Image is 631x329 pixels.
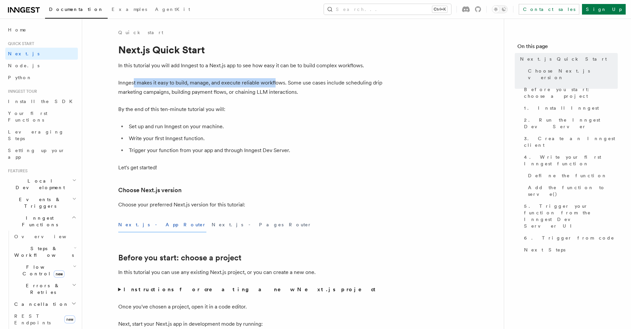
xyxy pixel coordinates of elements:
a: Python [5,72,78,83]
span: 3. Create an Inngest client [524,135,618,148]
p: Choose your preferred Next.js version for this tutorial: [118,200,383,209]
a: Sign Up [582,4,626,15]
span: Next.js Quick Start [520,56,607,62]
span: Leveraging Steps [8,129,64,141]
p: In this tutorial you can use any existing Next.js project, or you can create a new one. [118,268,383,277]
li: Write your first Inngest function. [127,134,383,143]
span: 6. Trigger from code [524,235,614,241]
span: Inngest Functions [5,215,72,228]
a: 4. Write your first Inngest function [521,151,618,170]
summary: Instructions for creating a new Next.js project [118,285,383,294]
button: Local Development [5,175,78,193]
button: Flow Controlnew [12,261,78,280]
a: AgentKit [151,2,194,18]
a: Your first Functions [5,107,78,126]
a: Install the SDK [5,95,78,107]
span: Local Development [5,178,72,191]
strong: Instructions for creating a new Next.js project [124,286,378,293]
kbd: Ctrl+K [432,6,447,13]
p: Once you've chosen a project, open it in a code editor. [118,302,383,311]
span: Events & Triggers [5,196,72,209]
a: Contact sales [519,4,579,15]
span: Overview [14,234,82,239]
a: 1. Install Inngest [521,102,618,114]
p: By the end of this ten-minute tutorial you will: [118,105,383,114]
span: Quick start [5,41,34,46]
a: Examples [108,2,151,18]
button: Events & Triggers [5,193,78,212]
button: Search...Ctrl+K [324,4,451,15]
span: Examples [112,7,147,12]
span: 4. Write your first Inngest function [524,154,618,167]
a: Setting up your app [5,144,78,163]
h1: Next.js Quick Start [118,44,383,56]
span: 1. Install Inngest [524,105,599,111]
p: Next, start your Next.js app in development mode by running: [118,319,383,329]
span: REST Endpoints [14,313,51,325]
span: Documentation [49,7,104,12]
p: Let's get started! [118,163,383,172]
button: Cancellation [12,298,78,310]
p: Inngest makes it easy to build, manage, and execute reliable workflows. Some use cases include sc... [118,78,383,97]
a: Documentation [45,2,108,19]
span: new [64,315,75,323]
span: Your first Functions [8,111,47,123]
span: Before you start: choose a project [524,86,618,99]
span: Choose Next.js version [528,68,618,81]
a: Choose Next.js version [118,186,182,195]
a: Leveraging Steps [5,126,78,144]
h4: On this page [517,42,618,53]
span: Steps & Workflows [12,245,74,258]
a: 2. Run the Inngest Dev Server [521,114,618,133]
span: Errors & Retries [12,282,72,296]
a: Next.js [5,48,78,60]
a: Define the function [525,170,618,182]
span: Flow Control [12,264,73,277]
span: Cancellation [12,301,69,307]
a: Home [5,24,78,36]
span: 5. Trigger your function from the Inngest Dev Server UI [524,203,618,229]
a: REST Endpointsnew [12,310,78,329]
button: Errors & Retries [12,280,78,298]
a: Before you start: choose a project [521,83,618,102]
a: 5. Trigger your function from the Inngest Dev Server UI [521,200,618,232]
span: Python [8,75,32,80]
button: Steps & Workflows [12,243,78,261]
a: Before you start: choose a project [118,253,241,262]
a: 3. Create an Inngest client [521,133,618,151]
button: Toggle dark mode [492,5,508,13]
a: Overview [12,231,78,243]
span: new [54,270,65,278]
span: Define the function [528,172,607,179]
button: Inngest Functions [5,212,78,231]
a: Quick start [118,29,163,36]
button: Next.js - App Router [118,217,206,232]
span: Setting up your app [8,148,65,160]
a: Next Steps [521,244,618,256]
a: Choose Next.js version [525,65,618,83]
span: 2. Run the Inngest Dev Server [524,117,618,130]
a: Add the function to serve() [525,182,618,200]
li: Set up and run Inngest on your machine. [127,122,383,131]
a: Node.js [5,60,78,72]
span: Node.js [8,63,39,68]
p: In this tutorial you will add Inngest to a Next.js app to see how easy it can be to build complex... [118,61,383,70]
span: Features [5,168,27,174]
span: Inngest tour [5,89,37,94]
button: Next.js - Pages Router [212,217,312,232]
a: 6. Trigger from code [521,232,618,244]
li: Trigger your function from your app and through Inngest Dev Server. [127,146,383,155]
span: Next.js [8,51,39,56]
span: Next Steps [524,247,565,253]
span: Install the SDK [8,99,77,104]
a: Next.js Quick Start [517,53,618,65]
span: Home [8,27,26,33]
span: AgentKit [155,7,190,12]
span: Add the function to serve() [528,184,618,197]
